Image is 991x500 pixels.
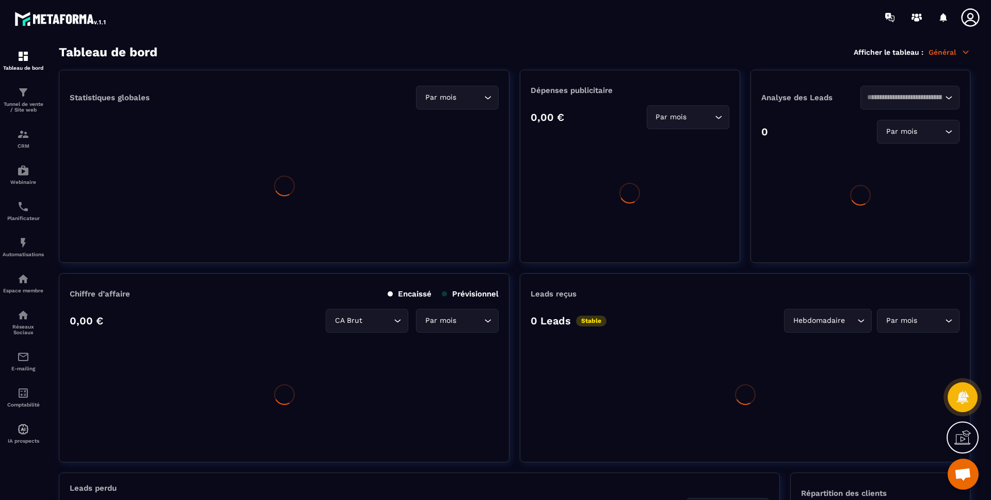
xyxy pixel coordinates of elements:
[531,111,564,123] p: 0,00 €
[647,105,729,129] div: Search for option
[877,120,960,144] div: Search for option
[929,48,970,57] p: Général
[3,288,44,293] p: Espace membre
[801,489,960,498] p: Répartition des clients
[919,315,942,326] input: Search for option
[364,315,391,326] input: Search for option
[3,252,44,257] p: Automatisations
[458,315,482,326] input: Search for option
[3,101,44,113] p: Tunnel de vente / Site web
[17,387,29,399] img: accountant
[531,86,729,95] p: Dépenses publicitaire
[3,120,44,157] a: formationformationCRM
[59,45,157,59] h3: Tableau de bord
[332,315,364,326] span: CA Brut
[867,92,942,103] input: Search for option
[531,315,571,327] p: 0 Leads
[17,423,29,435] img: automations
[70,315,103,327] p: 0,00 €
[3,42,44,79] a: formationformationTableau de bord
[17,309,29,321] img: social-network
[416,86,499,110] div: Search for option
[326,309,408,333] div: Search for option
[70,483,117,493] p: Leads perdu
[847,315,855,326] input: Search for option
[3,301,44,343] a: social-networksocial-networkRéseaux Sociaux
[854,48,923,56] p: Afficher le tableau :
[919,126,942,137] input: Search for option
[17,273,29,285] img: automations
[423,92,458,103] span: Par mois
[531,289,577,299] p: Leads reçus
[3,229,44,265] a: automationsautomationsAutomatisations
[416,309,499,333] div: Search for option
[3,379,44,415] a: accountantaccountantComptabilité
[17,237,29,249] img: automations
[948,459,979,490] a: Ouvrir le chat
[653,112,689,123] span: Par mois
[3,366,44,371] p: E-mailing
[3,79,44,120] a: formationformationTunnel de vente / Site web
[884,126,919,137] span: Par mois
[3,193,44,229] a: schedulerschedulerPlanificateur
[3,402,44,408] p: Comptabilité
[388,289,431,299] p: Encaissé
[17,200,29,213] img: scheduler
[17,50,29,62] img: formation
[17,351,29,363] img: email
[689,112,712,123] input: Search for option
[14,9,107,28] img: logo
[458,92,482,103] input: Search for option
[3,65,44,71] p: Tableau de bord
[3,179,44,185] p: Webinaire
[3,215,44,221] p: Planificateur
[860,86,960,110] div: Search for option
[17,164,29,177] img: automations
[70,93,150,102] p: Statistiques globales
[3,143,44,149] p: CRM
[3,157,44,193] a: automationsautomationsWebinaire
[423,315,458,326] span: Par mois
[442,289,499,299] p: Prévisionnel
[877,309,960,333] div: Search for option
[17,128,29,140] img: formation
[3,324,44,335] p: Réseaux Sociaux
[791,315,847,326] span: Hebdomadaire
[3,438,44,444] p: IA prospects
[576,316,606,326] p: Stable
[784,309,872,333] div: Search for option
[3,265,44,301] a: automationsautomationsEspace membre
[17,86,29,99] img: formation
[761,126,768,138] p: 0
[70,289,130,299] p: Chiffre d’affaire
[884,315,919,326] span: Par mois
[761,93,860,102] p: Analyse des Leads
[3,343,44,379] a: emailemailE-mailing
